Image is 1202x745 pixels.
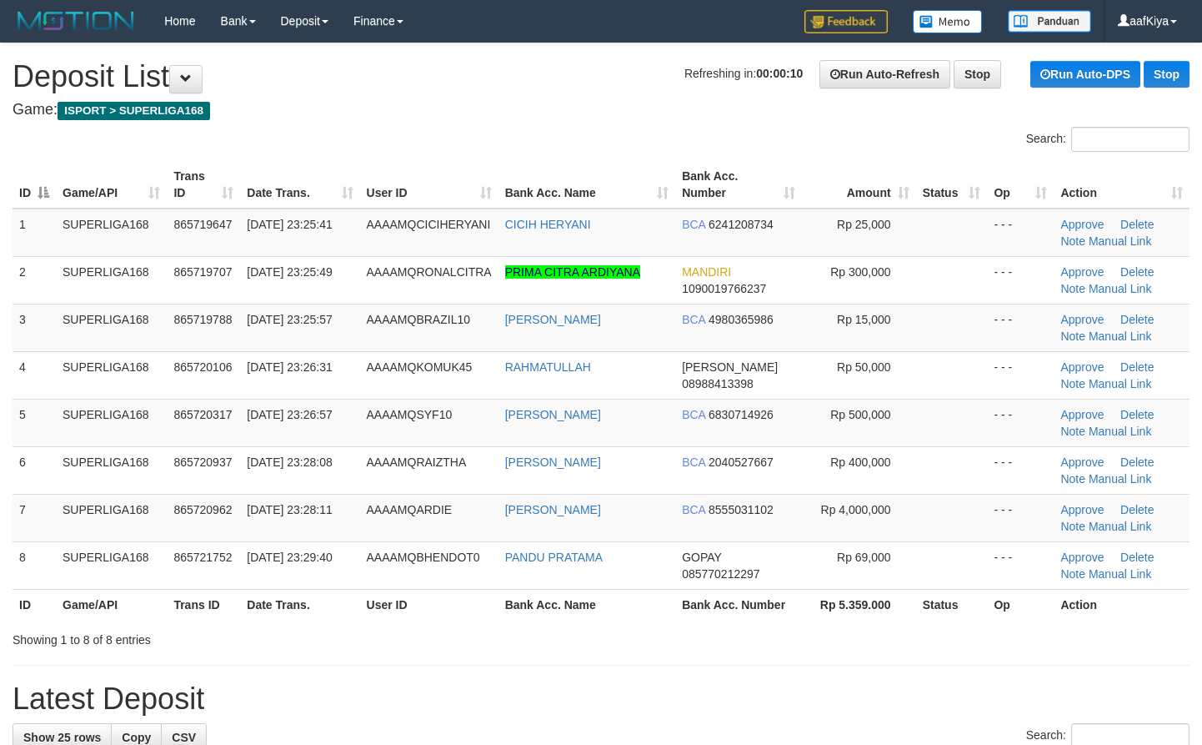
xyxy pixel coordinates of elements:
th: Date Trans. [240,589,359,620]
h4: Game: [13,102,1189,118]
th: Trans ID [167,589,240,620]
span: 865720962 [173,503,232,516]
a: Manual Link [1089,425,1152,438]
span: AAAAMQBRAZIL10 [367,313,471,326]
span: Rp 15,000 [837,313,891,326]
a: Delete [1120,456,1154,469]
a: Delete [1120,503,1154,516]
span: CSV [172,731,196,744]
a: PANDU PRATAMA [505,551,603,564]
a: [PERSON_NAME] [505,313,601,326]
a: Delete [1120,408,1154,421]
td: 4 [13,351,56,399]
a: Note [1060,234,1085,248]
span: 865719788 [173,313,232,326]
input: Search: [1071,127,1189,152]
span: 865720317 [173,408,232,421]
th: Game/API [56,589,167,620]
th: Bank Acc. Name [498,589,675,620]
span: Rp 69,000 [837,551,891,564]
a: Approve [1060,456,1104,469]
span: Copy 6830714926 to clipboard [709,408,774,421]
th: Game/API: activate to sort column ascending [56,161,167,209]
a: Stop [954,60,1001,88]
a: Run Auto-Refresh [819,60,950,88]
span: MANDIRI [682,265,731,279]
th: Action [1054,589,1189,620]
th: Op [987,589,1054,620]
a: Note [1060,567,1085,581]
th: Trans ID: activate to sort column ascending [167,161,240,209]
a: Delete [1120,265,1154,279]
a: Note [1060,282,1085,295]
td: - - - [987,446,1054,494]
a: Manual Link [1089,472,1152,486]
span: Copy 08988413398 to clipboard [682,377,754,390]
span: [PERSON_NAME] [682,360,778,374]
img: MOTION_logo.png [13,8,139,33]
td: - - - [987,351,1054,399]
a: Note [1060,330,1085,343]
span: BCA [682,408,705,421]
span: Rp 25,000 [837,218,891,231]
a: Note [1060,425,1085,438]
span: Copy 085770212297 to clipboard [682,567,759,581]
span: Show 25 rows [23,731,101,744]
td: - - - [987,256,1054,304]
span: BCA [682,503,705,516]
span: Rp 4,000,000 [821,503,891,516]
a: Manual Link [1089,330,1152,343]
span: AAAAMQKOMUK45 [367,360,473,374]
td: - - - [987,541,1054,589]
a: PRIMA CITRA ARDIYANA [505,265,640,279]
a: Note [1060,520,1085,533]
span: [DATE] 23:25:57 [247,313,332,326]
a: Approve [1060,313,1104,326]
span: AAAAMQBHENDOT0 [367,551,480,564]
a: Approve [1060,503,1104,516]
td: - - - [987,494,1054,541]
span: Rp 500,000 [830,408,890,421]
h1: Deposit List [13,60,1189,93]
a: CICIH HERYANI [505,218,591,231]
a: Manual Link [1089,520,1152,533]
a: Manual Link [1089,234,1152,248]
td: 5 [13,399,56,446]
a: RAHMATULLAH [505,360,591,374]
img: Button%20Memo.svg [913,10,983,33]
span: Copy 8555031102 to clipboard [709,503,774,516]
a: Manual Link [1089,377,1152,390]
td: 8 [13,541,56,589]
span: [DATE] 23:28:11 [247,503,332,516]
span: Copy 4980365986 to clipboard [709,313,774,326]
span: Refreshing in: [684,67,803,80]
span: Rp 300,000 [830,265,890,279]
span: 865721752 [173,551,232,564]
label: Search: [1026,127,1189,152]
td: SUPERLIGA168 [56,399,167,446]
a: Delete [1120,218,1154,231]
strong: 00:00:10 [756,67,803,80]
span: 865720937 [173,456,232,469]
td: SUPERLIGA168 [56,351,167,399]
th: Status [916,589,988,620]
td: SUPERLIGA168 [56,541,167,589]
th: Rp 5.359.000 [802,589,915,620]
span: Rp 400,000 [830,456,890,469]
span: BCA [682,313,705,326]
span: BCA [682,218,705,231]
span: Copy 2040527667 to clipboard [709,456,774,469]
th: Bank Acc. Name: activate to sort column ascending [498,161,675,209]
a: Approve [1060,360,1104,374]
span: [DATE] 23:29:40 [247,551,332,564]
td: - - - [987,304,1054,351]
span: AAAAMQRAIZTHA [367,456,467,469]
span: [DATE] 23:26:31 [247,360,332,374]
th: ID [13,589,56,620]
a: [PERSON_NAME] [505,408,601,421]
td: SUPERLIGA168 [56,209,167,257]
th: Bank Acc. Number: activate to sort column ascending [675,161,802,209]
td: - - - [987,209,1054,257]
th: User ID [360,589,498,620]
span: [DATE] 23:28:08 [247,456,332,469]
